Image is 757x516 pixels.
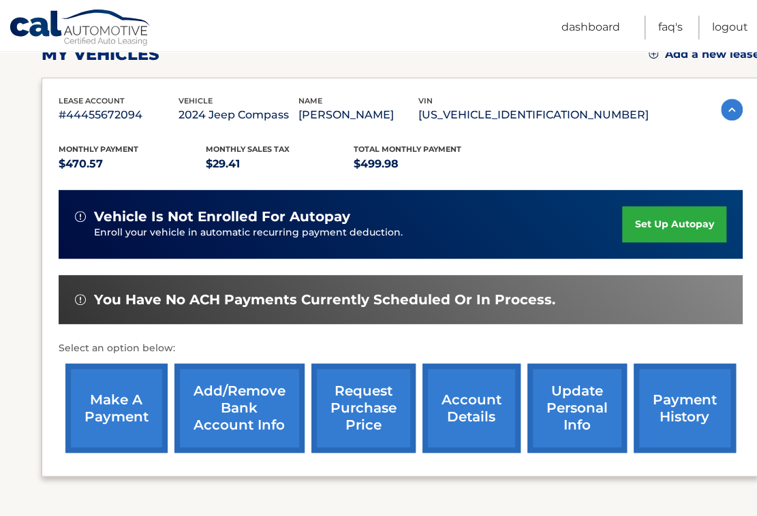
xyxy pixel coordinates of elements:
[65,364,168,453] a: make a payment
[658,16,683,39] a: FAQ's
[649,49,658,59] img: add.svg
[179,96,213,106] span: vehicle
[527,364,627,453] a: update personal info
[298,96,322,106] span: name
[9,9,152,48] a: Cal Automotive
[422,364,521,453] a: account details
[75,211,86,222] img: alert-white.svg
[94,208,350,225] span: vehicle is not enrolled for autopay
[206,144,290,154] span: Monthly sales Tax
[59,144,138,154] span: Monthly Payment
[298,106,418,125] p: [PERSON_NAME]
[206,155,354,174] p: $29.41
[418,106,649,125] p: [US_VEHICLE_IDENTIFICATION_NUMBER]
[721,99,743,120] img: accordion-active.svg
[59,155,206,174] p: $470.57
[561,16,620,39] a: Dashboard
[59,106,179,125] p: #44455672094
[622,206,726,242] a: set up autopay
[42,44,159,65] h2: my vehicles
[174,364,305,453] a: Add/Remove bank account info
[354,155,501,174] p: $499.98
[59,96,125,106] span: lease account
[311,364,416,453] a: request purchase price
[712,16,748,39] a: Logout
[59,340,743,357] p: Select an option below:
[94,291,555,308] span: You have no ACH payments currently scheduled or in process.
[94,225,623,240] p: Enroll your vehicle in automatic recurring payment deduction.
[75,294,86,305] img: alert-white.svg
[179,106,298,125] p: 2024 Jeep Compass
[634,364,736,453] a: payment history
[418,96,433,106] span: vin
[354,144,461,154] span: Total Monthly Payment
